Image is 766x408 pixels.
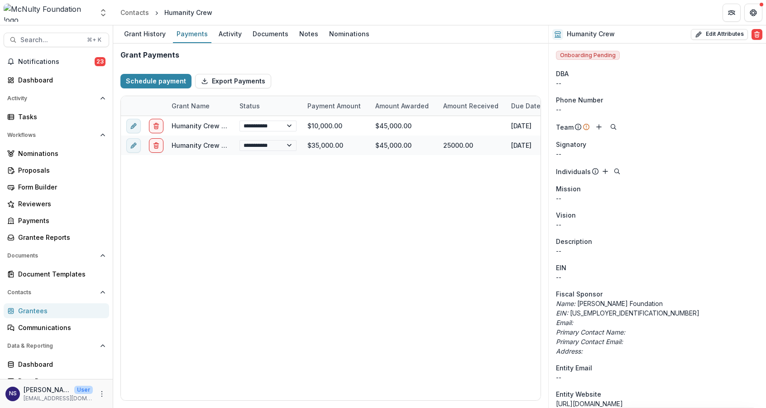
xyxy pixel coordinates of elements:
a: Dashboard [4,73,109,87]
button: Open Data & Reporting [4,339,109,353]
div: Reviewers [18,199,102,209]
i: Name: [556,300,575,307]
span: Workflows [7,132,96,138]
div: 25000.00 [443,141,473,150]
div: Due Date [506,96,574,116]
a: Humanity Crew - 2023 [172,122,243,130]
div: Nominations [18,149,102,158]
button: Search... [4,33,109,47]
i: EIN: [556,309,568,317]
div: Amount Received [438,101,504,111]
div: Payment Amount [302,101,366,111]
div: Form Builder [18,182,102,192]
div: Payment Amount [302,96,370,116]
h2: Humanity Crew [567,30,615,38]
a: Data Report [4,374,109,389]
div: Amount Awarded [370,96,438,116]
div: Tasks [18,112,102,121]
div: Communications [18,323,102,332]
div: Amount Awarded [370,101,434,111]
button: Partners [723,4,741,22]
div: Grant History [120,27,169,40]
i: Primary Contact Name: [556,328,625,336]
nav: breadcrumb [117,6,216,19]
a: Tasks [4,109,109,124]
div: Amount Received [438,96,506,116]
a: Reviewers [4,196,109,211]
div: Status [234,101,265,111]
div: $35,000.00 [302,136,370,155]
p: [US_EMPLOYER_IDENTIFICATION_NUMBER] [556,308,759,318]
span: Signatory [556,140,586,149]
div: Grantees [18,306,102,316]
div: Dashboard [18,359,102,369]
a: Payments [4,213,109,228]
button: Open Activity [4,91,109,106]
div: Nina Sawhney [9,391,17,397]
a: Activity [215,25,245,43]
a: Grantees [4,303,109,318]
button: More [96,389,107,399]
button: Open entity switcher [97,4,110,22]
span: Entity Website [556,389,601,399]
a: Documents [249,25,292,43]
div: Grant Name [166,96,234,116]
p: -- [556,246,759,256]
button: Export Payments [195,74,271,88]
button: Add [600,166,611,177]
p: -- [556,220,759,229]
div: Dashboard [18,75,102,85]
span: Mission [556,184,581,194]
button: Open Workflows [4,128,109,142]
button: Open Contacts [4,285,109,300]
button: delete [149,119,163,133]
button: Get Help [744,4,762,22]
div: [DATE] [506,116,574,136]
a: Proposals [4,163,109,178]
div: $10,000.00 [302,116,370,136]
span: Description [556,237,592,246]
span: Entity Email [556,363,592,373]
span: Contacts [7,289,96,296]
p: [EMAIL_ADDRESS][DOMAIN_NAME] [24,394,93,403]
div: Grantee Reports [18,233,102,242]
div: $45,000.00 [375,141,412,150]
a: Grantee Reports [4,230,109,245]
div: Documents [249,27,292,40]
span: Activity [7,95,96,102]
span: Notifications [18,58,95,66]
div: -- [556,78,759,88]
a: Notes [296,25,322,43]
button: delete [149,138,163,153]
p: EIN [556,263,566,272]
a: Dashboard [4,357,109,372]
div: Contacts [120,8,149,17]
p: Individuals [556,167,591,176]
a: Nominations [326,25,373,43]
div: $45,000.00 [375,121,412,131]
span: Vision [556,210,576,220]
p: Team [556,122,574,132]
div: -- [556,272,759,282]
div: Nominations [326,27,373,40]
p: -- [556,194,759,203]
div: Status [234,96,302,116]
div: Document Templates [18,269,102,279]
button: Delete [752,29,762,40]
div: [DATE] [506,136,574,155]
button: edit [126,119,141,133]
h2: Grant Payments [120,51,179,59]
a: Contacts [117,6,153,19]
span: Search... [20,36,81,44]
span: DBA [556,69,569,78]
a: Document Templates [4,267,109,282]
div: -- [556,373,759,382]
button: Open Documents [4,248,109,263]
p: [PERSON_NAME] Foundation [556,299,759,308]
a: Payments [173,25,211,43]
